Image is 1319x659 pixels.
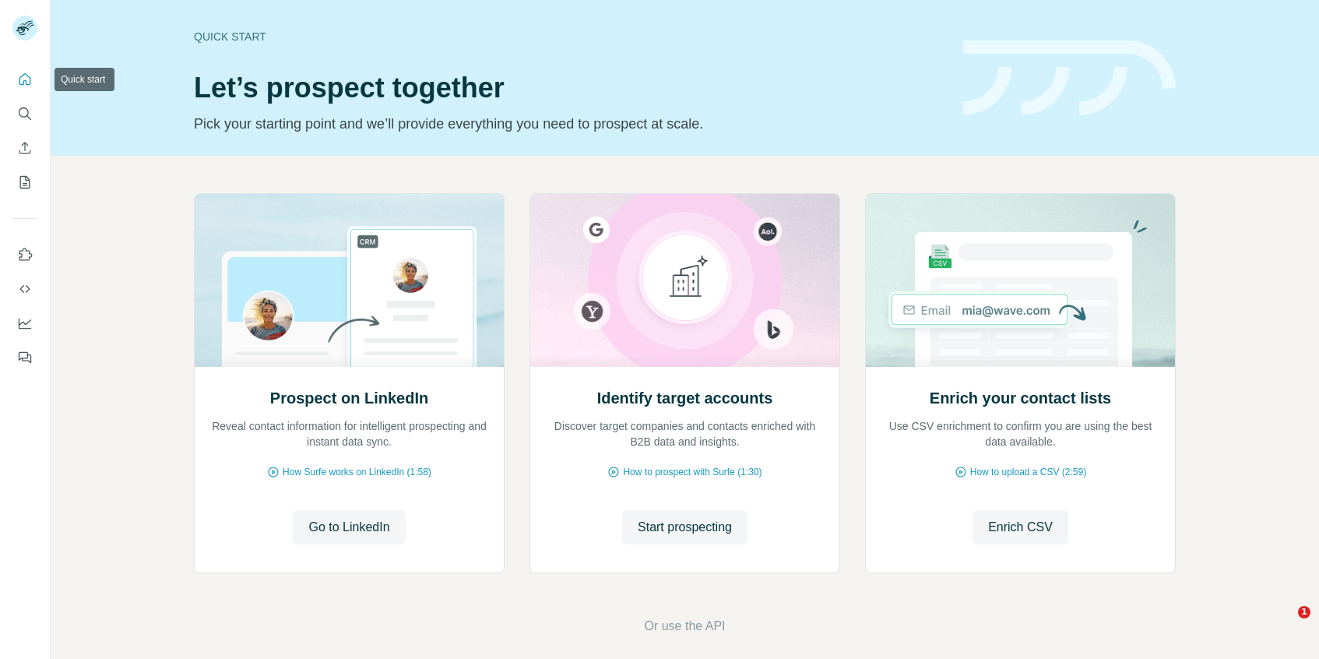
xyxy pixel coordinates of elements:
span: How to upload a CSV (2:59) [970,465,1086,479]
div: Quick start [194,29,944,44]
button: Feedback [12,344,37,372]
p: Discover target companies and contacts enriched with B2B data and insights. [546,418,824,449]
button: Search [12,100,37,128]
h2: Identify target accounts [597,387,773,409]
span: How Surfe works on LinkedIn (1:58) [283,465,431,479]
img: Prospect on LinkedIn [194,194,505,367]
button: Use Surfe on LinkedIn [12,241,37,269]
p: Use CSV enrichment to confirm you are using the best data available. [881,418,1159,449]
img: Identify target accounts [529,194,840,367]
button: My lists [12,168,37,196]
span: How to prospect with Surfe (1:30) [623,465,762,479]
h2: Enrich your contact lists [930,387,1111,409]
span: Start prospecting [638,518,732,537]
button: Quick start [12,65,37,93]
button: Dashboard [12,309,37,337]
span: 1 [1298,606,1310,618]
img: Enrich your contact lists [865,194,1176,367]
button: Enrich CSV [973,510,1068,544]
button: Use Surfe API [12,275,37,303]
button: Start prospecting [622,510,747,544]
h1: Let’s prospect together [194,72,944,104]
button: Go to LinkedIn [293,510,405,544]
p: Pick your starting point and we’ll provide everything you need to prospect at scale. [194,113,944,135]
span: Enrich CSV [988,518,1053,537]
iframe: Intercom live chat [1266,606,1303,643]
button: Enrich CSV [12,134,37,162]
span: Go to LinkedIn [308,518,389,537]
img: banner [963,41,1176,116]
button: Or use the API [644,617,725,636]
h2: Prospect on LinkedIn [270,387,428,409]
p: Reveal contact information for intelligent prospecting and instant data sync. [210,418,488,449]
